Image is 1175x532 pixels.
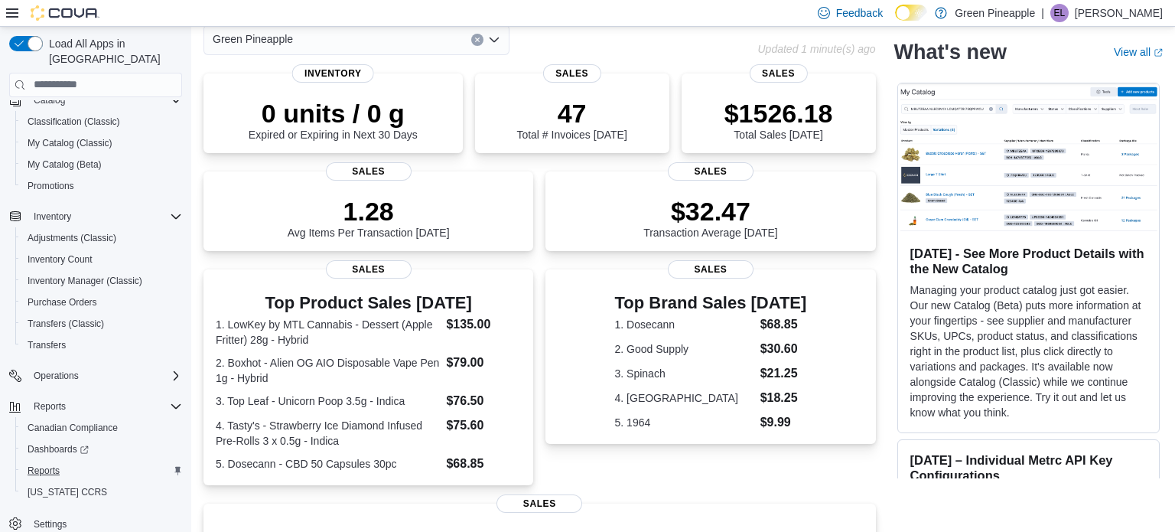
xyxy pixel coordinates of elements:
div: Total # Invoices [DATE] [516,98,627,141]
div: Total Sales [DATE] [724,98,833,141]
button: Catalog [3,90,188,111]
span: Catalog [28,91,182,109]
span: Sales [496,494,582,513]
button: Purchase Orders [15,292,188,313]
span: Classification (Classic) [28,116,120,128]
a: Dashboards [15,439,188,460]
p: 0 units / 0 g [249,98,418,129]
span: Transfers [28,339,66,351]
button: Reports [3,396,188,417]
dt: 2. Good Supply [615,341,754,357]
span: Sales [543,64,601,83]
a: Transfers (Classic) [21,315,110,333]
h3: [DATE] – Individual Metrc API Key Configurations [910,452,1147,483]
button: Adjustments (Classic) [15,227,188,249]
button: Transfers [15,335,188,356]
button: Classification (Classic) [15,111,188,132]
h3: [DATE] - See More Product Details with the New Catalog [910,246,1147,276]
span: Reports [34,400,66,413]
button: Reports [15,460,188,481]
span: Load All Apps in [GEOGRAPHIC_DATA] [43,36,182,67]
span: Adjustments (Classic) [28,232,116,244]
span: Catalog [34,94,65,106]
span: My Catalog (Classic) [28,137,112,149]
button: Reports [28,397,72,416]
button: Open list of options [488,34,500,46]
p: $32.47 [643,196,778,227]
a: [US_STATE] CCRS [21,483,113,501]
span: Dashboards [28,443,89,455]
div: Transaction Average [DATE] [643,196,778,239]
a: My Catalog (Beta) [21,155,108,174]
dt: 4. [GEOGRAPHIC_DATA] [615,390,754,406]
span: Feedback [836,5,883,21]
a: Transfers [21,336,72,354]
p: | [1041,4,1044,22]
span: Inventory [28,207,182,226]
button: My Catalog (Classic) [15,132,188,154]
button: [US_STATE] CCRS [15,481,188,503]
div: Eden Lafrentz [1050,4,1069,22]
span: Purchase Orders [21,293,182,312]
p: [PERSON_NAME] [1075,4,1163,22]
a: Inventory Manager (Classic) [21,272,148,290]
h3: Top Brand Sales [DATE] [615,294,807,312]
span: My Catalog (Beta) [21,155,182,174]
span: Purchase Orders [28,296,97,308]
dt: 5. Dosecann - CBD 50 Capsules 30pc [216,456,440,472]
button: Catalog [28,91,71,109]
span: Inventory Manager (Classic) [28,275,142,287]
dt: 3. Top Leaf - Unicorn Poop 3.5g - Indica [216,393,440,409]
span: Canadian Compliance [21,419,182,437]
p: Green Pineapple [955,4,1035,22]
a: Inventory Count [21,250,99,269]
input: Dark Mode [895,5,927,21]
p: $1526.18 [724,98,833,129]
button: Canadian Compliance [15,417,188,439]
dd: $68.85 [446,455,521,473]
span: Reports [21,462,182,480]
span: Transfers [21,336,182,354]
a: Purchase Orders [21,293,103,312]
span: Inventory [292,64,374,83]
dd: $79.00 [446,354,521,372]
span: My Catalog (Beta) [28,158,102,171]
dd: $9.99 [760,413,807,432]
dd: $135.00 [446,315,521,334]
p: Managing your product catalog just got easier. Our new Catalog (Beta) puts more information at yo... [910,282,1147,420]
span: EL [1054,4,1066,22]
span: Transfers (Classic) [28,318,104,330]
p: 1.28 [288,196,450,227]
span: Dashboards [21,440,182,459]
a: Dashboards [21,440,95,459]
span: Sales [326,162,412,181]
button: Operations [3,365,188,387]
h2: What's new [894,40,1007,64]
span: Promotions [21,177,182,195]
span: Inventory Manager (Classic) [21,272,182,290]
span: Green Pineapple [213,30,293,48]
p: Updated 1 minute(s) ago [757,43,875,55]
h3: Top Product Sales [DATE] [216,294,521,312]
dd: $68.85 [760,315,807,334]
dt: 1. LowKey by MTL Cannabis - Dessert (Apple Fritter) 28g - Hybrid [216,317,440,348]
span: Operations [28,367,182,385]
a: My Catalog (Classic) [21,134,119,152]
span: Canadian Compliance [28,422,118,434]
button: Inventory [28,207,77,226]
img: Cova [31,5,99,21]
button: Operations [28,367,85,385]
span: Inventory Count [28,253,93,266]
span: Reports [28,465,60,477]
svg: External link [1154,48,1163,57]
button: Inventory Manager (Classic) [15,270,188,292]
button: Transfers (Classic) [15,313,188,335]
button: My Catalog (Beta) [15,154,188,175]
dt: 1. Dosecann [615,317,754,332]
button: Promotions [15,175,188,197]
span: Classification (Classic) [21,113,182,131]
p: 47 [516,98,627,129]
a: Canadian Compliance [21,419,124,437]
span: Reports [28,397,182,416]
